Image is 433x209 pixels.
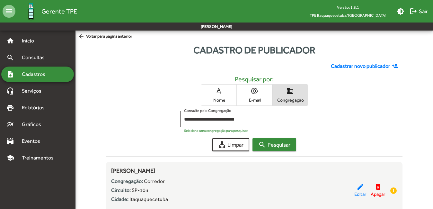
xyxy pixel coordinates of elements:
[18,137,49,145] span: Eventos
[392,63,400,70] mat-icon: person_add
[21,1,41,22] img: Logo
[6,70,14,78] mat-icon: note_add
[78,33,132,40] span: Voltar para página anterior
[111,75,398,83] h5: Pesquisar por:
[397,7,404,15] mat-icon: brightness_medium
[3,5,15,18] mat-icon: menu
[218,141,226,149] mat-icon: cleaning_services
[407,5,430,17] button: Sair
[238,97,270,103] span: E-mail
[111,167,155,174] span: [PERSON_NAME]
[41,6,77,16] span: Gerente TPE
[272,85,308,105] button: Congregação
[18,104,53,112] span: Relatórios
[78,33,86,40] mat-icon: arrow_back
[6,104,14,112] mat-icon: print
[75,43,433,57] div: Cadastro de publicador
[129,196,168,202] span: Itaquaquecetuba
[371,191,385,198] span: Apagar
[251,87,258,95] mat-icon: alternate_email
[6,87,14,95] mat-icon: headset_mic
[212,138,249,151] button: Limpar
[305,11,392,19] span: TPE Itaquaquecetuba/[GEOGRAPHIC_DATA]
[357,183,364,191] mat-icon: edit
[410,5,428,17] span: Sair
[18,87,50,95] span: Serviços
[258,139,290,150] span: Pesquisar
[144,178,165,184] span: Corredor
[203,97,235,103] span: Nome
[252,138,296,151] button: Pesquisar
[6,54,14,61] mat-icon: search
[331,62,390,70] span: Cadastrar novo publicador
[390,187,397,195] mat-icon: info
[305,3,392,11] div: Versão: 1.8.1
[18,54,53,61] span: Consultas
[6,137,14,145] mat-icon: stadium
[184,129,248,132] mat-hint: Selecione uma congregação para pesquisar.
[18,121,50,128] span: Gráficos
[201,85,236,105] button: Nome
[18,70,54,78] span: Cadastros
[15,1,77,22] a: Gerente TPE
[218,139,243,150] span: Limpar
[286,87,294,95] mat-icon: domain
[258,141,266,149] mat-icon: search
[111,178,143,184] strong: Congregação:
[274,97,306,103] span: Congregação
[215,87,223,95] mat-icon: text_rotation_none
[18,37,43,45] span: Início
[18,154,61,162] span: Treinamentos
[237,85,272,105] button: E-mail
[111,196,128,202] strong: Cidade:
[354,191,366,198] span: Editar
[374,183,382,191] mat-icon: delete_forever
[410,7,417,15] mat-icon: logout
[132,187,148,193] span: SP-103
[6,121,14,128] mat-icon: multiline_chart
[111,187,131,193] strong: Circuito:
[6,154,14,162] mat-icon: school
[6,37,14,45] mat-icon: home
